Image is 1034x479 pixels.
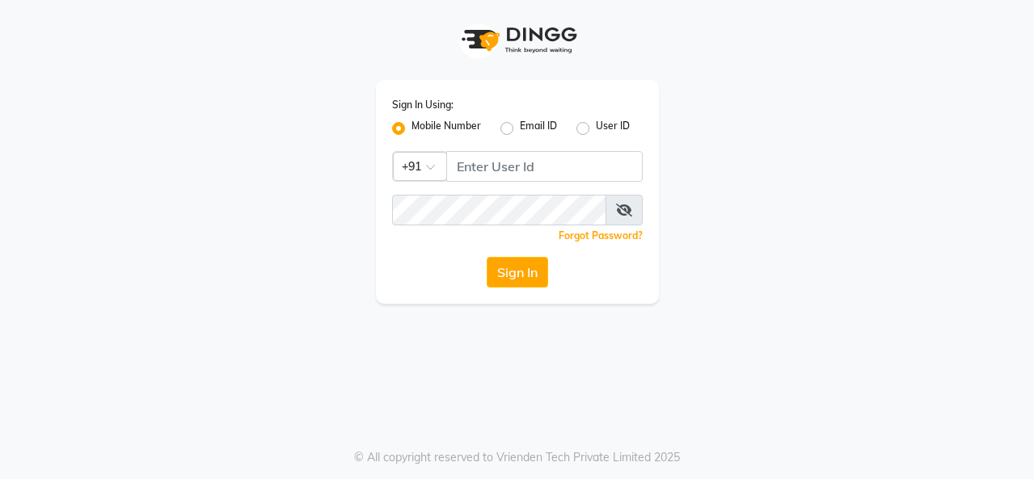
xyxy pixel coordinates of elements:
[453,16,582,64] img: logo1.svg
[520,119,557,138] label: Email ID
[411,119,481,138] label: Mobile Number
[559,229,643,242] a: Forgot Password?
[596,119,630,138] label: User ID
[392,98,454,112] label: Sign In Using:
[487,257,548,288] button: Sign In
[446,151,643,182] input: Username
[392,195,606,225] input: Username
